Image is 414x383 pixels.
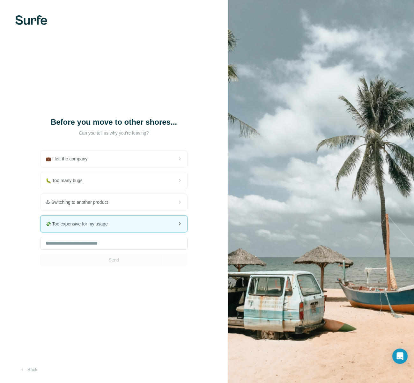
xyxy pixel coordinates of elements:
[15,15,47,25] img: Surfe's logo
[46,156,92,162] span: 💼 I left the company
[46,177,88,184] span: 🐛 Too many bugs
[50,130,178,136] p: Can you tell us why you're leaving?
[50,117,178,127] h1: Before you move to other shores...
[46,199,113,205] span: 🕹 Switching to another product
[15,364,42,375] button: Back
[46,221,113,227] span: 💸 Too expensive for my usage
[392,349,408,364] div: Open Intercom Messenger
